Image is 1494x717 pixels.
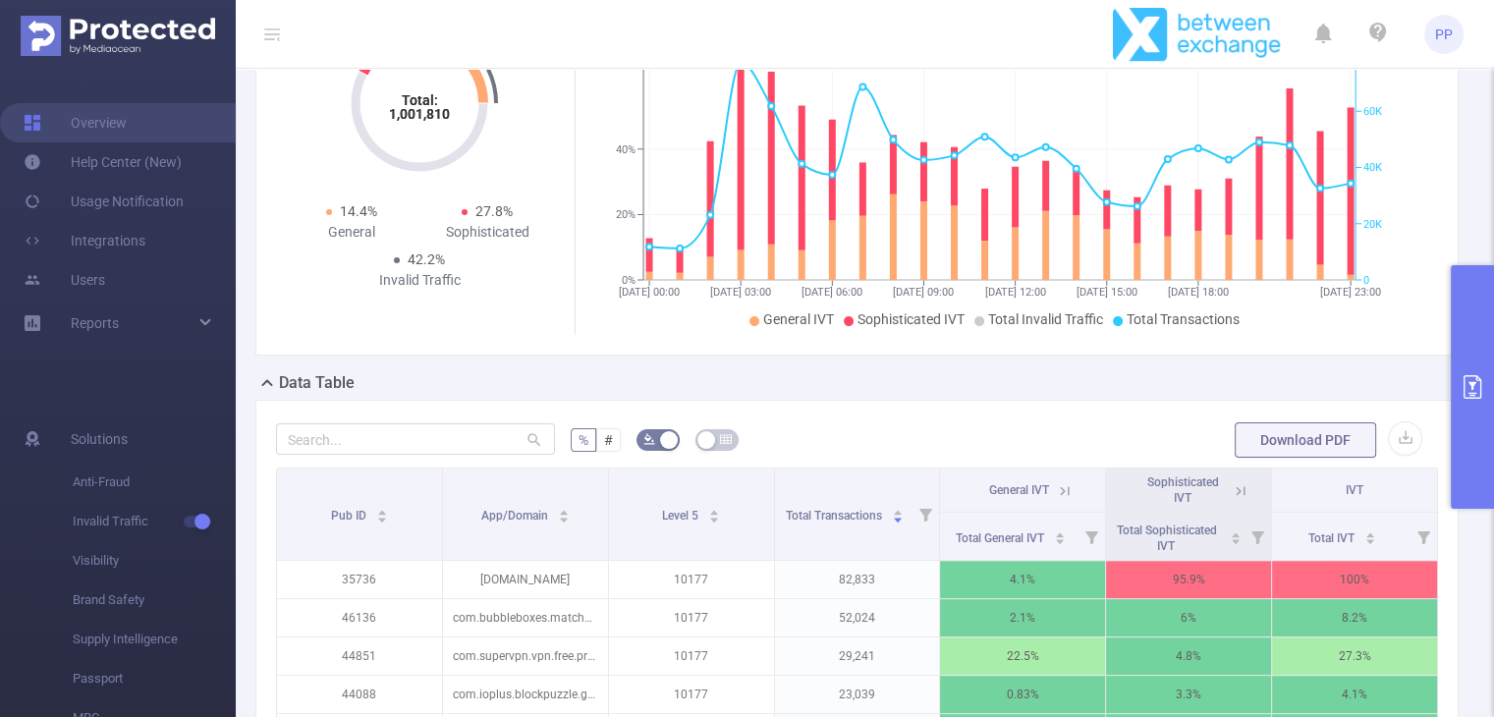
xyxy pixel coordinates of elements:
[402,92,438,108] tspan: Total:
[1106,637,1271,675] p: 4.8%
[709,507,720,513] i: icon: caret-up
[709,515,720,521] i: icon: caret-down
[802,286,862,299] tspan: [DATE] 06:00
[1272,637,1437,675] p: 27.3%
[277,676,442,713] p: 44088
[1106,599,1271,636] p: 6%
[1363,105,1382,118] tspan: 60K
[443,599,608,636] p: com.bubbleboxes.match3d
[1435,15,1453,54] span: PP
[277,561,442,598] p: 35736
[988,311,1103,327] span: Total Invalid Traffic
[1106,676,1271,713] p: 3.3%
[892,507,904,519] div: Sort
[284,222,419,243] div: General
[708,507,720,519] div: Sort
[1346,483,1363,497] span: IVT
[475,203,513,219] span: 27.8%
[775,561,940,598] p: 82,833
[609,676,774,713] p: 10177
[984,286,1045,299] tspan: [DATE] 12:00
[786,509,885,523] span: Total Transactions
[892,507,903,513] i: icon: caret-up
[24,103,127,142] a: Overview
[604,432,613,448] span: #
[419,222,555,243] div: Sophisticated
[408,251,445,267] span: 42.2%
[710,286,771,299] tspan: [DATE] 03:00
[622,274,636,287] tspan: 0%
[1168,286,1229,299] tspan: [DATE] 18:00
[73,502,236,541] span: Invalid Traffic
[21,16,215,56] img: Protected Media
[1147,475,1219,505] span: Sophisticated IVT
[1235,422,1376,458] button: Download PDF
[1127,311,1240,327] span: Total Transactions
[1272,599,1437,636] p: 8.2%
[276,423,555,455] input: Search...
[662,509,701,523] span: Level 5
[609,561,774,598] p: 10177
[481,509,551,523] span: App/Domain
[775,637,940,675] p: 29,241
[376,507,387,513] i: icon: caret-up
[775,599,940,636] p: 52,024
[1410,513,1437,560] i: Filter menu
[940,637,1105,675] p: 22.5%
[1076,286,1136,299] tspan: [DATE] 15:00
[1363,274,1369,287] tspan: 0
[1363,162,1382,175] tspan: 40K
[73,659,236,698] span: Passport
[376,515,387,521] i: icon: caret-down
[1054,536,1065,542] i: icon: caret-down
[1117,524,1217,553] span: Total Sophisticated IVT
[609,599,774,636] p: 10177
[912,469,939,560] i: Filter menu
[558,507,570,519] div: Sort
[619,286,680,299] tspan: [DATE] 00:00
[73,620,236,659] span: Supply Intelligence
[940,599,1105,636] p: 2.1%
[331,509,369,523] span: Pub ID
[775,676,940,713] p: 23,039
[71,419,128,459] span: Solutions
[73,463,236,502] span: Anti-Fraud
[1054,529,1066,541] div: Sort
[940,561,1105,598] p: 4.1%
[1244,513,1271,560] i: Filter menu
[1231,529,1242,535] i: icon: caret-up
[609,637,774,675] p: 10177
[389,106,450,122] tspan: 1,001,810
[1272,676,1437,713] p: 4.1%
[616,143,636,156] tspan: 40%
[277,637,442,675] p: 44851
[940,676,1105,713] p: 0.83%
[558,507,569,513] i: icon: caret-up
[71,315,119,331] span: Reports
[558,515,569,521] i: icon: caret-down
[376,507,388,519] div: Sort
[893,286,954,299] tspan: [DATE] 09:00
[720,433,732,445] i: icon: table
[443,637,608,675] p: com.supervpn.vpn.free.proxy
[1308,531,1357,545] span: Total IVT
[1078,513,1105,560] i: Filter menu
[643,433,655,445] i: icon: bg-colors
[1320,286,1381,299] tspan: [DATE] 23:00
[1231,536,1242,542] i: icon: caret-down
[277,599,442,636] p: 46136
[956,531,1047,545] span: Total General IVT
[858,311,965,327] span: Sophisticated IVT
[340,203,377,219] span: 14.4%
[1364,529,1376,541] div: Sort
[1364,529,1375,535] i: icon: caret-up
[352,270,487,291] div: Invalid Traffic
[1272,561,1437,598] p: 100%
[579,432,588,448] span: %
[892,515,903,521] i: icon: caret-down
[443,561,608,598] p: [DOMAIN_NAME]
[616,208,636,221] tspan: 20%
[443,676,608,713] p: com.ioplus.blockpuzzle.gem.block
[73,541,236,580] span: Visibility
[24,260,105,300] a: Users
